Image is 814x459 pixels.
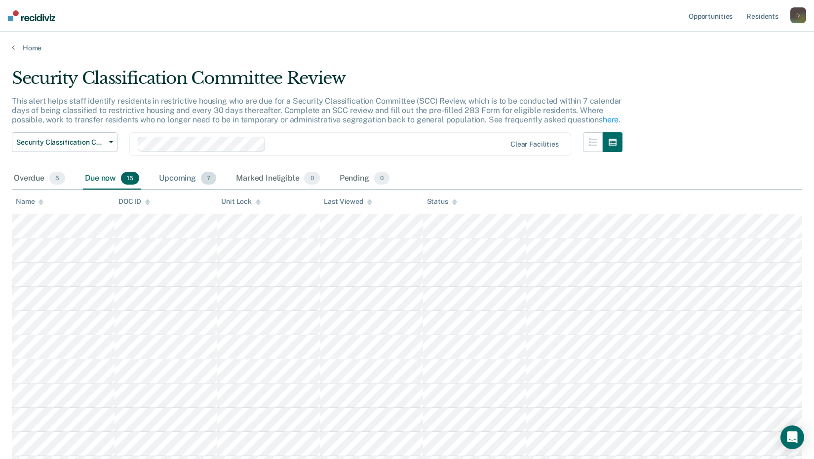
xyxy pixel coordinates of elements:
[16,138,105,147] span: Security Classification Committee Review
[12,43,802,52] a: Home
[121,172,139,185] span: 15
[338,168,391,190] div: Pending0
[12,132,117,152] button: Security Classification Committee Review
[8,10,55,21] img: Recidiviz
[510,140,559,149] div: Clear facilities
[83,168,141,190] div: Due now15
[118,197,150,206] div: DOC ID
[324,197,372,206] div: Last Viewed
[221,197,261,206] div: Unit Lock
[304,172,319,185] span: 0
[234,168,322,190] div: Marked Ineligible0
[374,172,389,185] span: 0
[427,197,457,206] div: Status
[201,172,216,185] span: 7
[780,425,804,449] div: Open Intercom Messenger
[790,7,806,23] button: D
[603,115,619,124] a: here
[157,168,218,190] div: Upcoming7
[12,96,621,124] p: This alert helps staff identify residents in restrictive housing who are due for a Security Class...
[16,197,43,206] div: Name
[49,172,65,185] span: 5
[12,168,67,190] div: Overdue5
[12,68,622,96] div: Security Classification Committee Review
